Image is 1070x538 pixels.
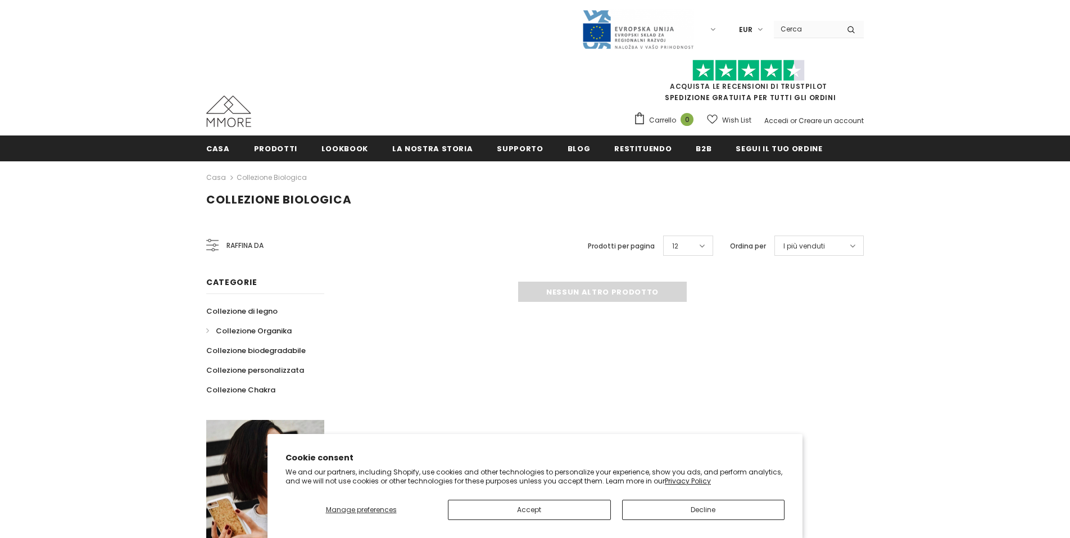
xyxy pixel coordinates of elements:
a: Segui il tuo ordine [736,135,822,161]
button: Manage preferences [285,500,437,520]
img: Fidati di Pilot Stars [692,60,805,82]
span: or [790,116,797,125]
span: supporto [497,143,543,154]
span: I più venduti [783,241,825,252]
span: Manage preferences [326,505,397,514]
span: Collezione di legno [206,306,278,317]
label: Prodotti per pagina [588,241,655,252]
button: Accept [448,500,611,520]
p: We and our partners, including Shopify, use cookies and other technologies to personalize your ex... [285,468,785,485]
a: Collezione biologica [237,173,307,182]
span: Collezione personalizzata [206,365,304,376]
a: Collezione Chakra [206,380,275,400]
span: Lookbook [321,143,368,154]
a: Collezione Organika [206,321,292,341]
span: Blog [568,143,591,154]
a: Prodotti [254,135,297,161]
span: 12 [672,241,678,252]
a: Collezione personalizzata [206,360,304,380]
span: Collezione Chakra [206,385,275,395]
a: Collezione di legno [206,301,278,321]
a: Wish List [707,110,751,130]
span: Collezione Organika [216,325,292,336]
a: La nostra storia [392,135,473,161]
a: Blog [568,135,591,161]
span: Segui il tuo ordine [736,143,822,154]
span: Wish List [722,115,751,126]
a: Restituendo [614,135,672,161]
span: Prodotti [254,143,297,154]
span: Categorie [206,277,257,288]
a: Casa [206,171,226,184]
a: Collezione biodegradabile [206,341,306,360]
span: B2B [696,143,711,154]
button: Decline [622,500,785,520]
a: Casa [206,135,230,161]
a: Privacy Policy [665,476,711,486]
span: Carrello [649,115,676,126]
span: La nostra storia [392,143,473,154]
a: Acquista le recensioni di TrustPilot [670,82,827,91]
span: Collezione biodegradabile [206,345,306,356]
span: 0 [681,113,693,126]
a: Lookbook [321,135,368,161]
input: Search Site [774,21,838,37]
a: Accedi [764,116,788,125]
h2: Cookie consent [285,452,785,464]
a: Javni Razpis [582,24,694,34]
a: Creare un account [799,116,864,125]
span: Casa [206,143,230,154]
label: Ordina per [730,241,766,252]
a: Carrello 0 [633,112,699,129]
img: Javni Razpis [582,9,694,50]
span: EUR [739,24,752,35]
a: supporto [497,135,543,161]
img: Casi MMORE [206,96,251,127]
a: B2B [696,135,711,161]
span: Collezione biologica [206,192,352,207]
span: Restituendo [614,143,672,154]
span: SPEDIZIONE GRATUITA PER TUTTI GLI ORDINI [633,65,864,102]
span: Raffina da [226,239,264,252]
